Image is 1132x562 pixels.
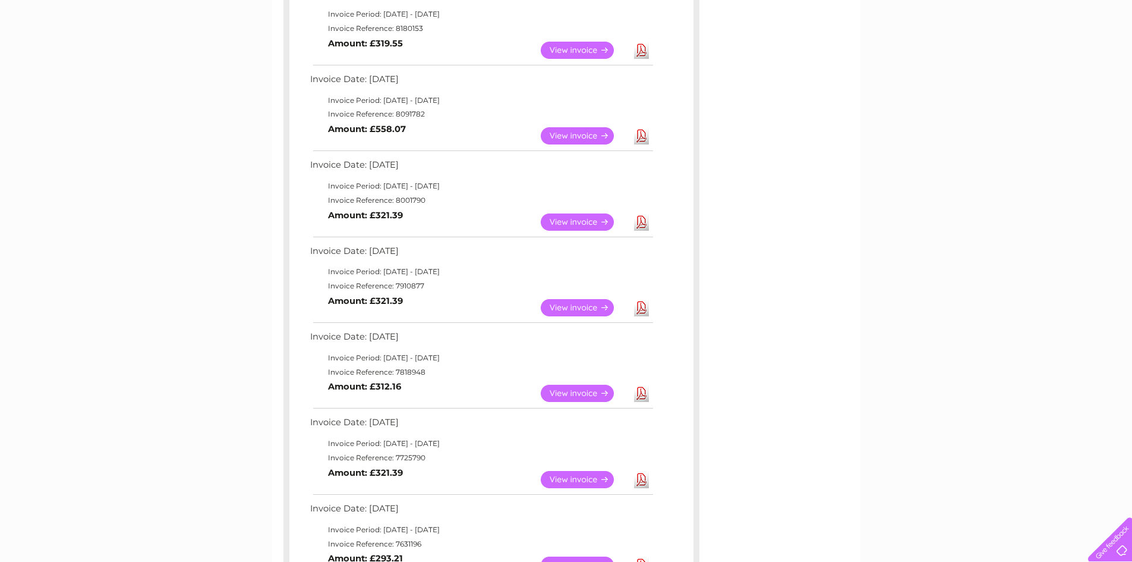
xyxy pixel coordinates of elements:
[328,124,406,134] b: Amount: £558.07
[634,299,649,316] a: Download
[307,351,655,365] td: Invoice Period: [DATE] - [DATE]
[923,51,945,59] a: Water
[634,214,649,231] a: Download
[953,51,979,59] a: Energy
[307,93,655,108] td: Invoice Period: [DATE] - [DATE]
[986,51,1021,59] a: Telecoms
[541,127,628,145] a: View
[541,471,628,488] a: View
[40,31,100,67] img: logo.png
[328,296,403,306] b: Amount: £321.39
[328,467,403,478] b: Amount: £321.39
[307,523,655,537] td: Invoice Period: [DATE] - [DATE]
[541,42,628,59] a: View
[1029,51,1046,59] a: Blog
[307,7,655,21] td: Invoice Period: [DATE] - [DATE]
[328,381,401,392] b: Amount: £312.16
[307,329,655,351] td: Invoice Date: [DATE]
[634,42,649,59] a: Download
[908,6,990,21] a: 0333 014 3131
[307,501,655,523] td: Invoice Date: [DATE]
[328,210,403,221] b: Amount: £321.39
[307,71,655,93] td: Invoice Date: [DATE]
[307,193,655,208] td: Invoice Reference: 8001790
[286,7,847,58] div: Clear Business is a trading name of Verastar Limited (registered in [GEOGRAPHIC_DATA] No. 3667643...
[1053,51,1082,59] a: Contact
[307,415,655,437] td: Invoice Date: [DATE]
[307,279,655,293] td: Invoice Reference: 7910877
[541,385,628,402] a: View
[1093,51,1121,59] a: Log out
[307,157,655,179] td: Invoice Date: [DATE]
[541,214,628,231] a: View
[307,243,655,265] td: Invoice Date: [DATE]
[634,385,649,402] a: Download
[541,299,628,316] a: View
[307,365,655,379] td: Invoice Reference: 7818948
[307,21,655,36] td: Invoice Reference: 8180153
[634,127,649,145] a: Download
[307,107,655,121] td: Invoice Reference: 8091782
[307,537,655,551] td: Invoice Reference: 7631196
[328,38,403,49] b: Amount: £319.55
[307,179,655,193] td: Invoice Period: [DATE] - [DATE]
[307,265,655,279] td: Invoice Period: [DATE] - [DATE]
[307,437,655,451] td: Invoice Period: [DATE] - [DATE]
[634,471,649,488] a: Download
[307,451,655,465] td: Invoice Reference: 7725790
